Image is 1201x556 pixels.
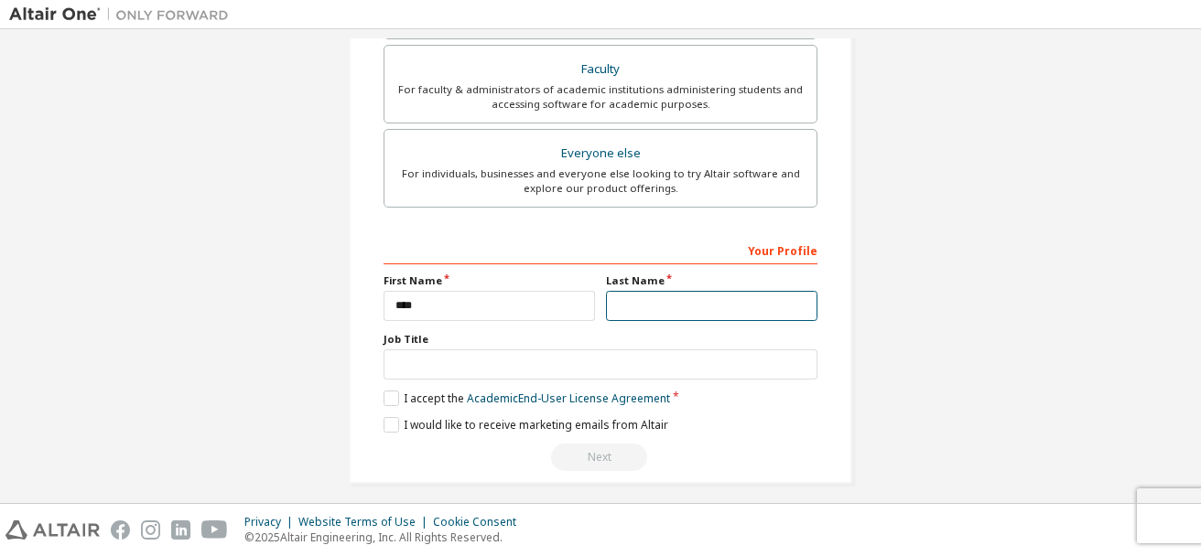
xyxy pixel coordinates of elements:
a: Academic End-User License Agreement [467,390,670,406]
label: I accept the [384,390,670,406]
div: Cookie Consent [433,515,527,529]
img: youtube.svg [201,520,228,540]
img: altair_logo.svg [5,520,100,540]
div: Your Profile [384,235,817,264]
div: Privacy [244,515,298,529]
div: For individuals, businesses and everyone else looking to try Altair software and explore our prod... [395,166,806,196]
img: facebook.svg [111,520,130,540]
img: Altair One [9,5,238,24]
div: Website Terms of Use [298,515,433,529]
label: Last Name [606,273,817,288]
p: © 2025 Altair Engineering, Inc. All Rights Reserved. [244,529,527,545]
label: First Name [384,273,595,288]
div: For faculty & administrators of academic institutions administering students and accessing softwa... [395,82,806,112]
img: instagram.svg [141,520,160,540]
div: Faculty [395,57,806,82]
div: Everyone else [395,141,806,166]
div: Please wait while checking email ... [384,444,817,471]
img: linkedin.svg [171,520,190,540]
label: Job Title [384,332,817,347]
label: I would like to receive marketing emails from Altair [384,417,668,433]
